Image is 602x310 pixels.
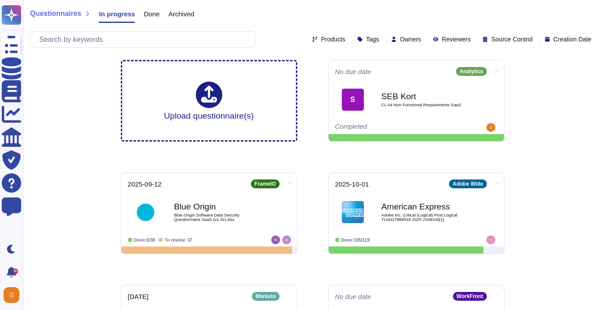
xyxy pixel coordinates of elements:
[381,202,470,211] b: American Express
[486,123,495,132] img: user
[335,123,443,132] div: Completed
[135,201,157,223] img: Logo
[366,36,379,42] span: Tags
[335,293,371,300] span: No due date
[342,89,364,111] div: S
[271,235,280,244] img: user
[99,11,135,17] span: In progress
[251,179,280,188] div: FrameIO
[456,67,486,76] div: Analytics
[381,92,470,101] b: SEB Kort
[165,238,192,243] span: To review: 37
[553,36,591,42] span: Creation Date
[35,32,255,47] input: Search by keywords
[400,36,421,42] span: Owners
[381,103,470,107] span: CL 04 Non Functional Requirements SaaS
[174,213,262,221] span: Blue Origin Software Data Security Questionnaire SaaS (v1.3c).xlsx
[486,235,495,244] img: user
[164,82,254,120] div: Upload questionnaire(s)
[381,213,470,221] span: Adobe Inc. Critical (Logical) Post Logical TLM317888918 2025 2338106[1]
[442,36,471,42] span: Reviewers
[491,36,532,42] span: Source Control
[282,235,291,244] img: user
[341,238,370,243] span: Done: 105/119
[144,11,160,17] span: Done
[128,181,162,187] span: 2025-09-12
[453,292,486,301] div: WorkFront
[342,201,364,223] img: Logo
[2,285,26,305] button: user
[449,179,486,188] div: Adobe Wide
[134,238,155,243] span: Done: 0/38
[168,11,194,17] span: Archived
[30,10,81,17] span: Questionnaires
[252,292,279,301] div: Marketo
[13,269,18,274] div: 9+
[335,68,371,75] span: No due date
[128,293,149,300] span: [DATE]
[335,181,369,187] span: 2025-10-01
[4,287,19,303] img: user
[174,202,262,211] b: Blue Origin
[321,36,345,42] span: Products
